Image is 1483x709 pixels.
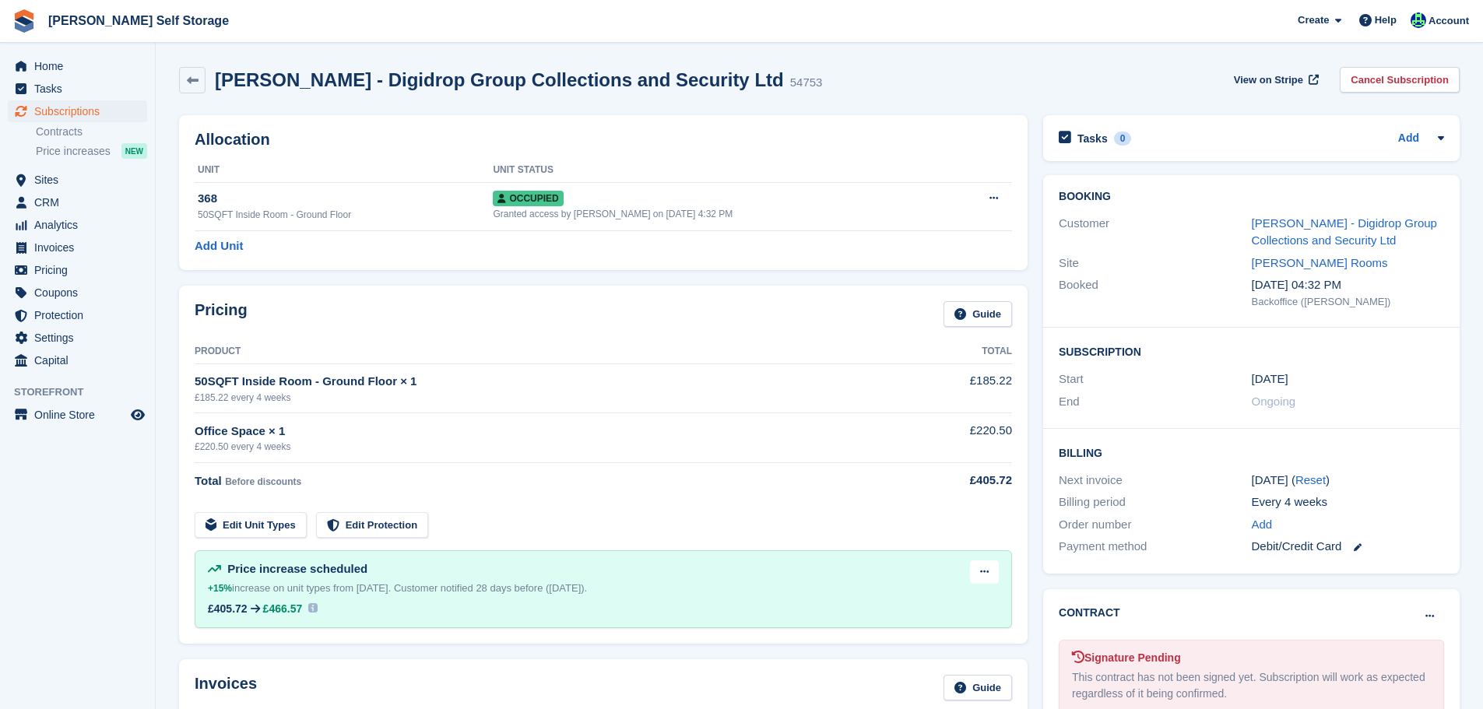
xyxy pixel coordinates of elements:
[1072,650,1431,666] div: Signature Pending
[493,158,950,183] th: Unit Status
[1252,276,1444,294] div: [DATE] 04:32 PM
[394,582,587,594] span: Customer notified 28 days before ([DATE]).
[34,349,128,371] span: Capital
[1059,276,1251,309] div: Booked
[42,8,235,33] a: [PERSON_NAME] Self Storage
[128,405,147,424] a: Preview store
[34,78,128,100] span: Tasks
[1059,393,1251,411] div: End
[8,169,147,191] a: menu
[8,404,147,426] a: menu
[195,423,887,440] div: Office Space × 1
[8,214,147,236] a: menu
[1059,472,1251,490] div: Next invoice
[1295,473,1326,486] a: Reset
[1340,67,1460,93] a: Cancel Subscription
[8,282,147,304] a: menu
[887,413,1012,462] td: £220.50
[195,237,243,255] a: Add Unit
[1252,516,1273,534] a: Add
[1252,538,1444,556] div: Debit/Credit Card
[195,301,248,327] h2: Pricing
[36,142,147,160] a: Price increases NEW
[195,675,257,700] h2: Invoices
[1375,12,1397,28] span: Help
[215,69,784,90] h2: [PERSON_NAME] - Digidrop Group Collections and Security Ltd
[34,304,128,326] span: Protection
[198,190,493,208] div: 368
[887,472,1012,490] div: £405.72
[1059,493,1251,511] div: Billing period
[1234,72,1303,88] span: View on Stripe
[121,143,147,159] div: NEW
[34,214,128,236] span: Analytics
[887,339,1012,364] th: Total
[34,282,128,304] span: Coupons
[34,191,128,213] span: CRM
[493,207,950,221] div: Granted access by [PERSON_NAME] on [DATE] 4:32 PM
[195,373,887,391] div: 50SQFT Inside Room - Ground Floor × 1
[195,339,887,364] th: Product
[944,675,1012,700] a: Guide
[195,512,307,538] a: Edit Unit Types
[1252,294,1444,310] div: Backoffice ([PERSON_NAME])
[1077,132,1108,146] h2: Tasks
[1059,191,1444,203] h2: Booking
[8,78,147,100] a: menu
[1114,132,1132,146] div: 0
[34,259,128,281] span: Pricing
[8,191,147,213] a: menu
[1228,67,1322,93] a: View on Stripe
[1072,669,1431,702] div: This contract has not been signed yet. Subscription will work as expected regardless of it being ...
[308,603,318,612] img: icon-info-931a05b42745ab749e9cb3f8fd5492de83d1ef71f8849c2817883450ef4d471b.svg
[1059,605,1120,621] h2: Contract
[34,327,128,349] span: Settings
[316,512,428,538] a: Edit Protection
[8,259,147,281] a: menu
[1298,12,1329,28] span: Create
[8,237,147,258] a: menu
[225,476,301,487] span: Before discounts
[1059,516,1251,534] div: Order number
[944,301,1012,327] a: Guide
[195,474,222,487] span: Total
[1059,444,1444,460] h2: Billing
[1059,343,1444,359] h2: Subscription
[34,237,128,258] span: Invoices
[8,304,147,326] a: menu
[263,602,303,615] span: £466.57
[227,562,367,575] span: Price increase scheduled
[34,169,128,191] span: Sites
[1059,538,1251,556] div: Payment method
[1252,256,1388,269] a: [PERSON_NAME] Rooms
[1252,493,1444,511] div: Every 4 weeks
[493,191,563,206] span: Occupied
[1059,254,1251,272] div: Site
[198,208,493,222] div: 50SQFT Inside Room - Ground Floor
[208,581,232,596] div: +15%
[14,384,155,400] span: Storefront
[195,391,887,405] div: £185.22 every 4 weeks
[8,327,147,349] a: menu
[8,349,147,371] a: menu
[36,144,111,159] span: Price increases
[1411,12,1426,28] img: Jenna Kennedy
[34,55,128,77] span: Home
[1398,130,1419,148] a: Add
[1252,216,1437,247] a: [PERSON_NAME] - Digidrop Group Collections and Security Ltd
[1059,370,1251,388] div: Start
[12,9,36,33] img: stora-icon-8386f47178a22dfd0bd8f6a31ec36ba5ce8667c1dd55bd0f319d3a0aa187defe.svg
[8,100,147,122] a: menu
[1059,215,1251,250] div: Customer
[195,440,887,454] div: £220.50 every 4 weeks
[1252,370,1288,388] time: 2024-09-25 00:00:00 UTC
[34,404,128,426] span: Online Store
[34,100,128,122] span: Subscriptions
[195,131,1012,149] h2: Allocation
[887,363,1012,412] td: £185.22
[1429,13,1469,29] span: Account
[8,55,147,77] a: menu
[208,602,248,615] div: £405.72
[1252,472,1444,490] div: [DATE] ( )
[195,158,493,183] th: Unit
